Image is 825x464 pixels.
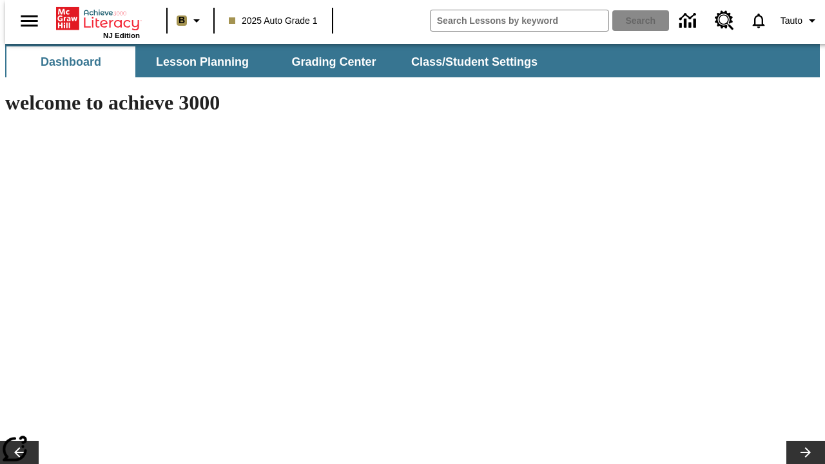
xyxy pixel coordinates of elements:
span: 2025 Auto Grade 1 [229,14,318,28]
span: Class/Student Settings [411,55,538,70]
div: SubNavbar [5,44,820,77]
span: B [179,12,185,28]
span: NJ Edition [103,32,140,39]
h1: welcome to achieve 3000 [5,91,562,115]
span: Grading Center [291,55,376,70]
button: Class/Student Settings [401,46,548,77]
button: Profile/Settings [775,9,825,32]
button: Boost Class color is light brown. Change class color [171,9,209,32]
div: Home [56,5,140,39]
a: Home [56,6,140,32]
button: Lesson carousel, Next [786,441,825,464]
input: search field [431,10,608,31]
a: Resource Center, Will open in new tab [707,3,742,38]
span: Tauto [781,14,802,28]
a: Notifications [742,4,775,37]
button: Lesson Planning [138,46,267,77]
button: Open side menu [10,2,48,40]
a: Data Center [672,3,707,39]
div: SubNavbar [5,46,549,77]
button: Grading Center [269,46,398,77]
button: Dashboard [6,46,135,77]
span: Dashboard [41,55,101,70]
span: Lesson Planning [156,55,249,70]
